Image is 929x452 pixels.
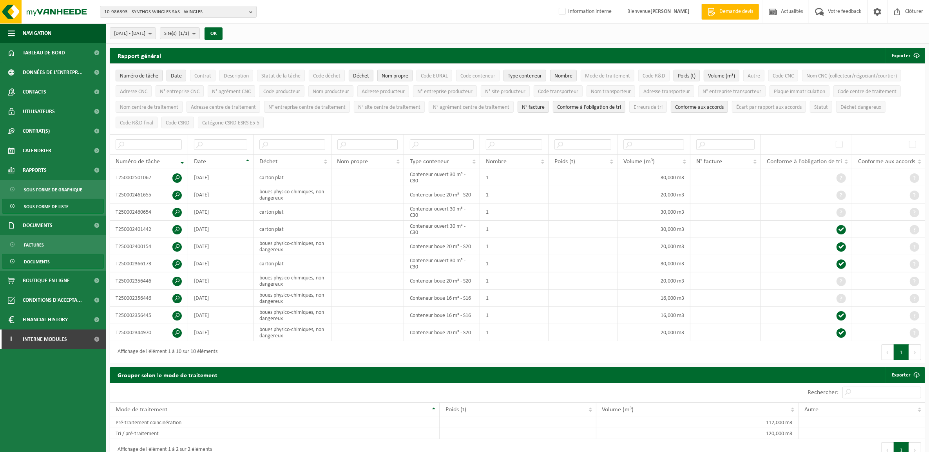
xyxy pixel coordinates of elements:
[433,104,509,110] span: N° agrément centre de traitement
[2,182,104,197] a: Sous forme de graphique
[404,255,480,272] td: Conteneur ouvert 30 m³ - C30
[116,117,158,128] button: Code R&D finalCode R&amp;D final: Activate to sort
[110,48,169,63] h2: Rapport général
[618,169,690,186] td: 30,000 m3
[838,89,896,95] span: Code centre de traitement
[337,158,368,165] span: Nom propre
[623,158,655,165] span: Volume (m³)
[110,238,188,255] td: T250002400154
[814,104,828,110] span: Statut
[24,254,50,269] span: Documents
[618,255,690,272] td: 30,000 m3
[743,70,764,81] button: AutreAutre: Activate to sort
[708,73,735,79] span: Volume (m³)
[120,73,158,79] span: Numéro de tâche
[639,85,694,97] button: Adresse transporteurAdresse transporteur: Activate to sort
[23,160,47,180] span: Rapports
[886,48,924,63] button: Exporter
[187,101,260,113] button: Adresse centre de traitementAdresse centre de traitement: Activate to sort
[538,89,578,95] span: Code transporteur
[886,367,924,383] a: Exporter
[161,117,194,128] button: Code CSRDCode CSRD: Activate to sort
[188,307,254,324] td: [DATE]
[894,344,909,360] button: 1
[554,73,572,79] span: Nombre
[188,169,254,186] td: [DATE]
[382,73,408,79] span: Nom propre
[160,27,200,39] button: Site(s)(1/1)
[732,101,806,113] button: Écart par rapport aux accordsÉcart par rapport aux accords: Activate to sort
[353,73,369,79] span: Déchet
[188,324,254,341] td: [DATE]
[486,158,507,165] span: Nombre
[836,101,886,113] button: Déchet dangereux : Activate to sort
[480,203,549,221] td: 1
[188,203,254,221] td: [DATE]
[362,89,405,95] span: Adresse producteur
[110,428,440,439] td: Tri / pré-traitement
[354,101,425,113] button: N° site centre de traitementN° site centre de traitement: Activate to sort
[349,70,373,81] button: DéchetDéchet: Activate to sort
[480,272,549,290] td: 1
[110,324,188,341] td: T250002344970
[254,238,331,255] td: boues physico-chimiques, non dangereux
[698,85,766,97] button: N° entreprise transporteurN° entreprise transporteur: Activate to sort
[110,272,188,290] td: T250002356446
[678,73,695,79] span: Poids (t)
[481,85,530,97] button: N° site producteurN° site producteur : Activate to sort
[24,182,82,197] span: Sous forme de graphique
[188,186,254,203] td: [DATE]
[413,85,477,97] button: N° entreprise producteurN° entreprise producteur: Activate to sort
[110,367,225,382] h2: Grouper selon le mode de traitement
[736,104,802,110] span: Écart par rapport aux accords
[717,8,755,16] span: Demande devis
[171,73,182,79] span: Date
[120,120,153,126] span: Code R&D final
[23,310,68,330] span: Financial History
[188,290,254,307] td: [DATE]
[508,73,542,79] span: Type conteneur
[643,89,690,95] span: Adresse transporteur
[404,203,480,221] td: Conteneur ouvert 30 m³ - C30
[202,120,259,126] span: Catégorie CSRD ESRS E5-5
[8,330,15,349] span: I
[618,290,690,307] td: 16,000 m3
[2,237,104,252] a: Factures
[156,85,204,97] button: N° entreprise CNCN° entreprise CNC: Activate to sort
[23,271,70,290] span: Boutique en ligne
[194,73,211,79] span: Contrat
[804,407,819,413] span: Autre
[404,290,480,307] td: Conteneur boue 16 m³ - S16
[909,344,921,360] button: Next
[591,89,631,95] span: Nom transporteur
[268,104,346,110] span: N° entreprise centre de traitement
[188,255,254,272] td: [DATE]
[219,70,253,81] button: DescriptionDescription: Activate to sort
[480,169,549,186] td: 1
[618,307,690,324] td: 16,000 m3
[24,199,69,214] span: Sous forme de liste
[833,85,901,97] button: Code centre de traitementCode centre de traitement: Activate to sort
[254,203,331,221] td: carton plat
[208,85,255,97] button: N° agrément CNCN° agrément CNC: Activate to sort
[602,407,634,413] span: Volume (m³)
[24,238,44,252] span: Factures
[618,272,690,290] td: 20,000 m3
[191,104,256,110] span: Adresse centre de traitement
[703,89,761,95] span: N° entreprise transporteur
[534,85,583,97] button: Code transporteurCode transporteur: Activate to sort
[480,255,549,272] td: 1
[212,89,251,95] span: N° agrément CNC
[806,73,897,79] span: Nom CNC (collecteur/négociant/courtier)
[198,117,264,128] button: Catégorie CSRD ESRS E5-5Catégorie CSRD ESRS E5-5: Activate to sort
[774,89,825,95] span: Plaque immatriculation
[116,70,163,81] button: Numéro de tâcheNuméro de tâche: Activate to remove sorting
[554,158,575,165] span: Poids (t)
[100,6,257,18] button: 10-986893 - SYNTHOS WINGLES SAS - WINGLES
[522,104,545,110] span: N° facture
[167,70,186,81] button: DateDate: Activate to sort
[23,216,53,235] span: Documents
[550,70,577,81] button: NombreNombre: Activate to sort
[881,344,894,360] button: Previous
[810,101,832,113] button: StatutStatut: Activate to sort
